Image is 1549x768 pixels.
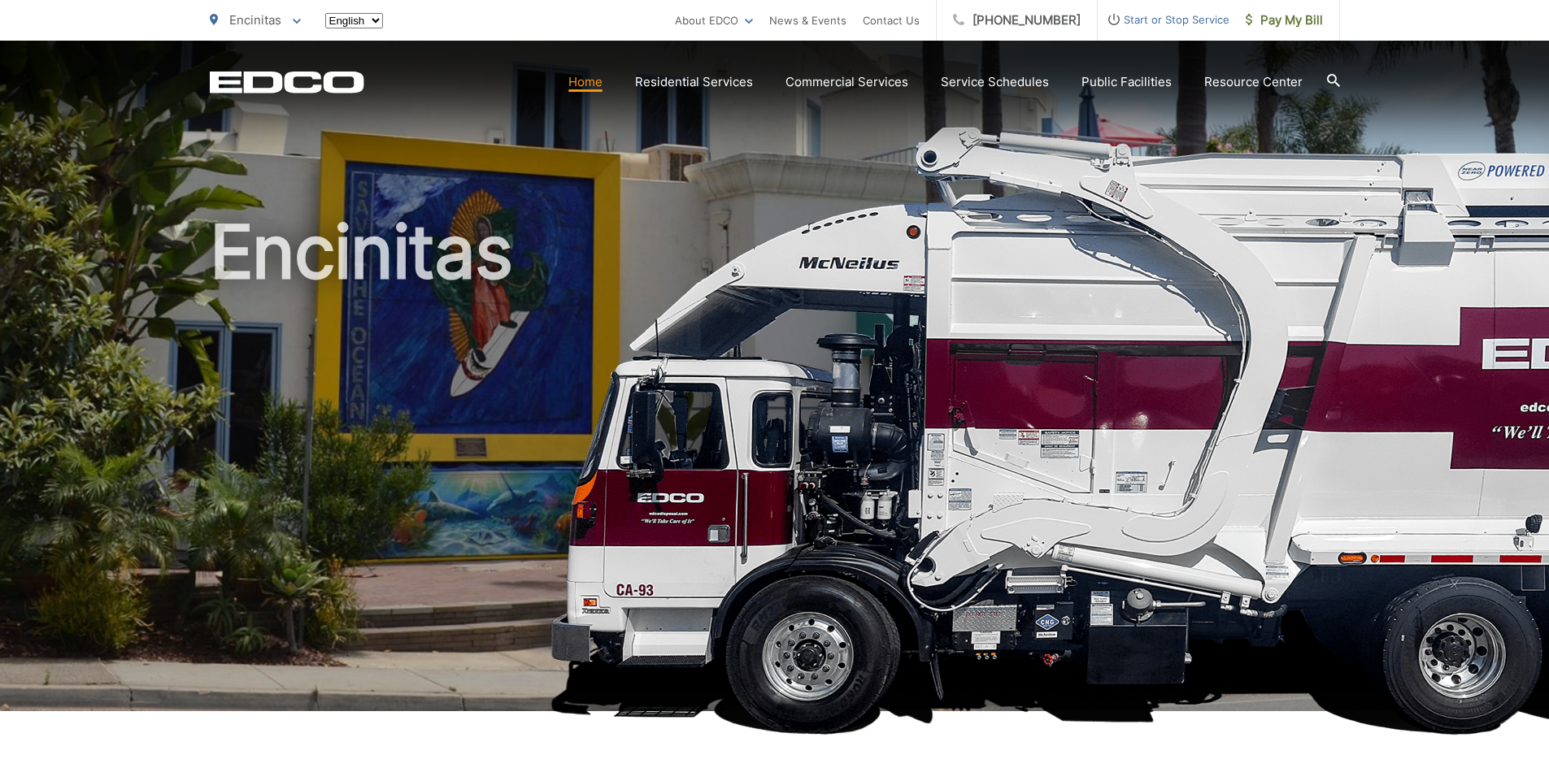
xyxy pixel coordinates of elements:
[1204,72,1303,92] a: Resource Center
[325,13,383,28] select: Select a language
[675,11,753,30] a: About EDCO
[229,12,281,28] span: Encinitas
[635,72,753,92] a: Residential Services
[863,11,920,30] a: Contact Us
[769,11,846,30] a: News & Events
[1081,72,1172,92] a: Public Facilities
[941,72,1049,92] a: Service Schedules
[210,211,1340,726] h1: Encinitas
[1246,11,1323,30] span: Pay My Bill
[785,72,908,92] a: Commercial Services
[210,71,364,93] a: EDCD logo. Return to the homepage.
[568,72,603,92] a: Home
